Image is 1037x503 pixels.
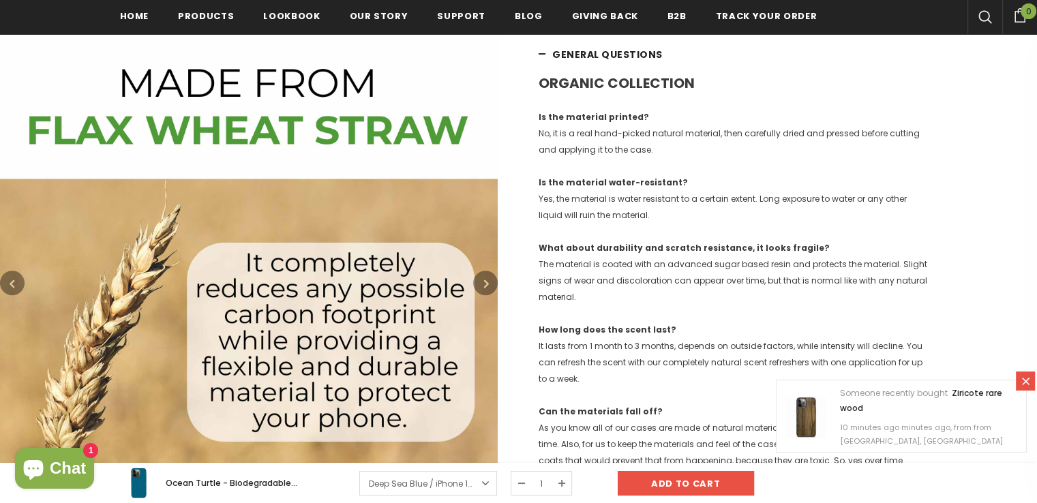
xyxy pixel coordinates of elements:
strong: ORGANIC COLLECTION [539,74,695,93]
p: Yes, the material is water resistant to a certain extent. Long exposure to water or any other liq... [539,174,927,224]
span: Giving back [572,10,638,22]
strong: Is the material water-resistant? [539,177,688,188]
span: 10 minutes ago minutes ago, from from [GEOGRAPHIC_DATA], [GEOGRAPHIC_DATA] [840,422,1003,446]
strong: Is the material printed? [539,111,649,123]
inbox-online-store-chat: Shopify online store chat [11,448,98,492]
p: No, it is a real hand-picked natural material, then carefully dried and pressed before cutting an... [539,109,927,158]
span: support [437,10,485,22]
input: Add to cart [618,471,754,496]
span: Lookbook [263,10,320,22]
strong: What about durability and scratch resistance, it looks fragile? [539,242,830,254]
span: 0 [1021,3,1036,19]
p: It lasts from 1 month to 3 months, depends on outside factors, while intensity will decline. You ... [539,322,927,387]
span: Home [120,10,149,22]
span: Track your order [716,10,817,22]
strong: Can the materials fall off? [539,406,663,417]
p: The material is coated with an advanced sugar based resin and protects the material. Slight signs... [539,240,927,305]
strong: How long does the scent last? [539,324,676,335]
span: Someone recently bought [840,387,948,399]
a: 0 [1002,6,1037,22]
a: General Questions [539,34,927,75]
a: Deep Sea Blue / iPhone 13 -€21.90EUR [359,471,497,496]
span: €21.90EUR [479,478,522,489]
span: Products [178,10,234,22]
span: General Questions [552,48,663,61]
span: Our Story [350,10,408,22]
span: B2B [667,10,687,22]
span: Blog [515,10,543,22]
